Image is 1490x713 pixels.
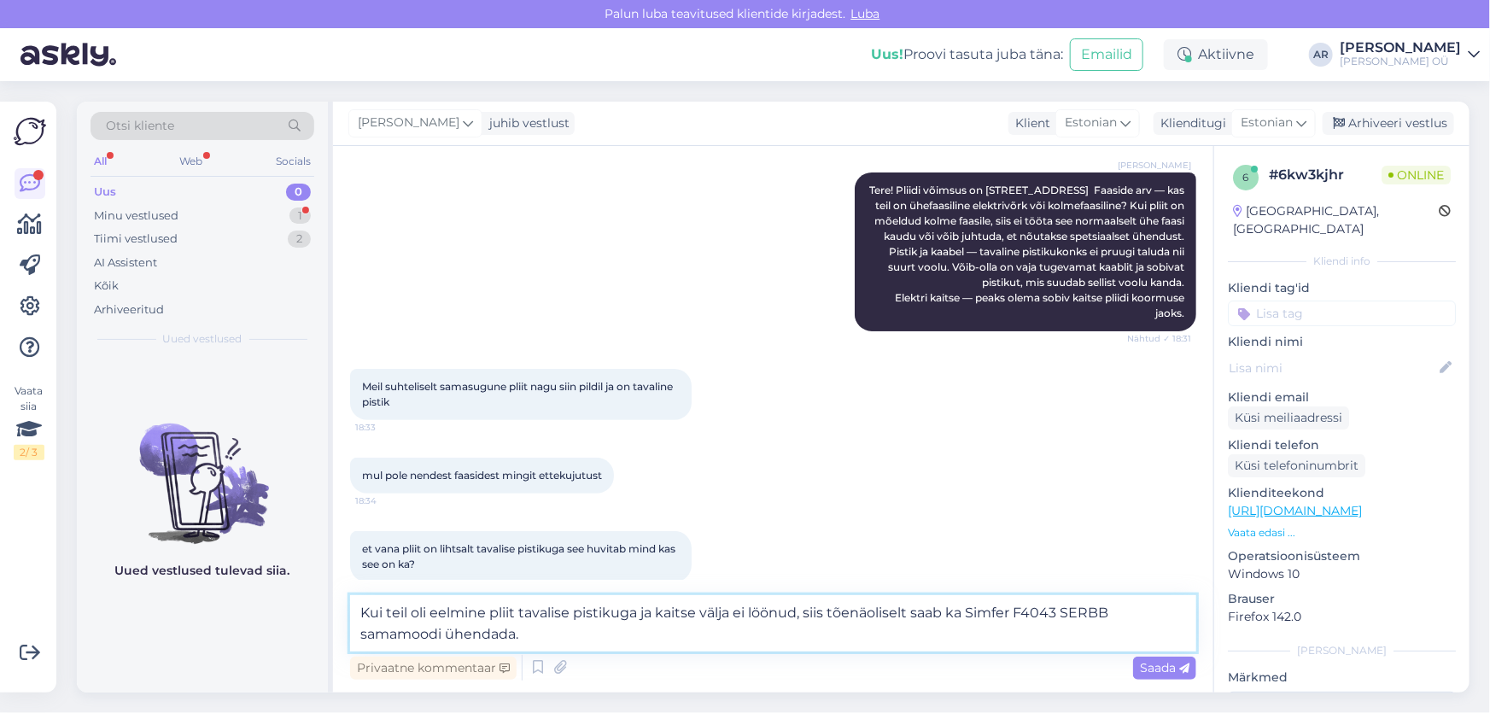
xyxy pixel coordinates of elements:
[14,445,44,460] div: 2 / 3
[871,46,903,62] b: Uus!
[362,469,602,482] span: mul pole nendest faasidest mingit ettekujutust
[1228,301,1456,326] input: Lisa tag
[1243,171,1249,184] span: 6
[286,184,311,201] div: 0
[1228,484,1456,502] p: Klienditeekond
[1241,114,1293,132] span: Estonian
[77,393,328,546] img: No chats
[355,494,419,507] span: 18:34
[1164,39,1268,70] div: Aktiivne
[362,380,675,408] span: Meil suhteliselt samasugune pliit nagu siin pildil ja on tavaline pistik
[1008,114,1050,132] div: Klient
[1229,359,1436,377] input: Lisa nimi
[1228,547,1456,565] p: Operatsioonisüsteem
[1228,608,1456,626] p: Firefox 142.0
[1228,590,1456,608] p: Brauser
[1228,254,1456,269] div: Kliendi info
[1140,660,1189,675] span: Saada
[1065,114,1117,132] span: Estonian
[1228,454,1365,477] div: Küsi telefoninumbrit
[289,207,311,225] div: 1
[272,150,314,172] div: Socials
[1340,41,1461,55] div: [PERSON_NAME]
[94,254,157,272] div: AI Assistent
[1118,159,1191,172] span: [PERSON_NAME]
[350,657,517,680] div: Privaatne kommentaar
[1228,406,1349,430] div: Küsi meiliaadressi
[846,6,885,21] span: Luba
[91,150,110,172] div: All
[1228,279,1456,297] p: Kliendi tag'id
[350,595,1196,652] textarea: Kui teil oli eelmine pliit tavalise pistikuga ja kaitse välja ei löönud, siis tõenäoliselt saab k...
[1340,55,1461,68] div: [PERSON_NAME] OÜ
[14,383,44,460] div: Vaata siia
[94,207,178,225] div: Minu vestlused
[288,231,311,248] div: 2
[1323,112,1454,135] div: Arhiveeri vestlus
[94,278,119,295] div: Kõik
[115,562,290,580] p: Uued vestlused tulevad siia.
[94,301,164,319] div: Arhiveeritud
[177,150,207,172] div: Web
[1228,503,1362,518] a: [URL][DOMAIN_NAME]
[1228,333,1456,351] p: Kliendi nimi
[1228,643,1456,658] div: [PERSON_NAME]
[871,44,1063,65] div: Proovi tasuta juba täna:
[362,542,678,570] span: et vana pliit on lihtsalt tavalise pistikuga see huvitab mind kas see on ka?
[94,231,178,248] div: Tiimi vestlused
[869,184,1187,319] span: Tere! Pliidi võimsus on [STREET_ADDRESS] Faaside arv — kas teil on ühefaasiline elektrivõrk või k...
[1228,436,1456,454] p: Kliendi telefon
[94,184,116,201] div: Uus
[1228,565,1456,583] p: Windows 10
[1070,38,1143,71] button: Emailid
[1154,114,1226,132] div: Klienditugi
[106,117,174,135] span: Otsi kliente
[1382,166,1451,184] span: Online
[14,115,46,148] img: Askly Logo
[355,421,419,434] span: 18:33
[1233,202,1439,238] div: [GEOGRAPHIC_DATA], [GEOGRAPHIC_DATA]
[1228,389,1456,406] p: Kliendi email
[1127,332,1191,345] span: Nähtud ✓ 18:31
[1228,525,1456,541] p: Vaata edasi ...
[163,331,242,347] span: Uued vestlused
[1269,165,1382,185] div: # 6kw3kjhr
[1340,41,1480,68] a: [PERSON_NAME][PERSON_NAME] OÜ
[1228,669,1456,687] p: Märkmed
[358,114,459,132] span: [PERSON_NAME]
[1309,43,1333,67] div: AR
[482,114,570,132] div: juhib vestlust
